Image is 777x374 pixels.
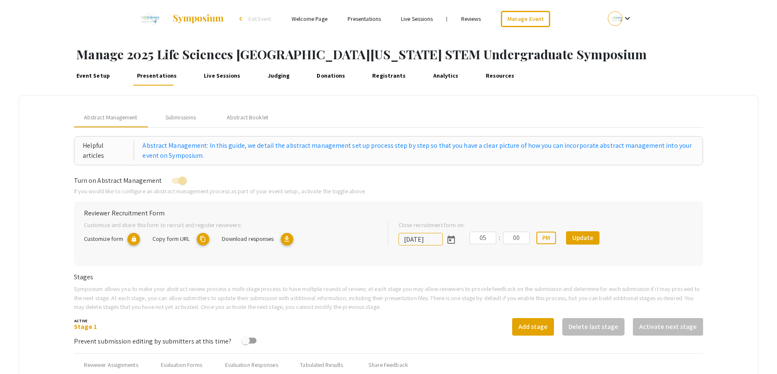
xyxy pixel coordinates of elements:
[470,232,496,244] input: Hours
[84,361,138,369] div: Reviewer Assignments
[239,16,244,21] div: arrow_back_ios
[227,113,268,122] div: Abstract Booklet
[484,66,516,86] a: Resources
[371,66,408,86] a: Registrants
[300,361,343,369] div: Tabulated Results
[74,322,97,331] a: Stage 1
[136,8,224,29] a: 2025 Life Sciences South Florida STEM Undergraduate Symposium
[633,318,703,336] button: Activate next stage
[84,113,137,122] span: Abstract Management
[135,66,179,86] a: Presentations
[197,233,209,245] mat-icon: copy URL
[161,361,203,369] div: Evaluation Forms
[74,284,703,311] p: Symposium allows you to make your abstract review process a multi-stage process to have multiple ...
[165,113,196,122] div: Submissions
[503,232,530,244] input: Minutes
[76,47,777,62] h1: Manage 2025 Life Sciences [GEOGRAPHIC_DATA][US_STATE] STEM Undergraduate Symposium
[315,66,347,86] a: Donations
[74,176,162,185] span: Turn on Abstract Management
[281,233,293,245] mat-icon: Export responses
[84,220,375,230] p: Customize and share this form to recruit and register reviewers:
[443,15,451,23] li: |
[83,141,135,161] div: Helpful articles
[292,15,328,23] a: Welcome Page
[461,15,481,23] a: Reviews
[501,11,550,27] a: Manage Event
[622,13,632,23] mat-icon: Expand account dropdown
[136,8,164,29] img: 2025 Life Sciences South Florida STEM Undergraduate Symposium
[74,66,112,86] a: Event Setup
[401,15,433,23] a: Live Sessions
[74,337,231,346] span: Prevent submission editing by submitters at this time?
[225,361,278,369] div: Evaluation Responses
[152,235,190,243] span: Copy form URL
[566,231,599,245] button: Update
[536,232,556,244] button: PM
[172,14,224,24] img: Symposium by ForagerOne
[6,336,36,368] iframe: Chat
[562,318,625,336] button: Delete last stage
[84,235,123,243] span: Customize form
[84,209,693,217] h6: Reviewer Recruitment Form
[202,66,243,86] a: Live Sessions
[431,66,460,86] a: Analytics
[599,9,641,28] button: Expand account dropdown
[127,233,140,245] mat-icon: lock
[443,231,460,248] button: Open calendar
[74,273,703,281] h6: Stages
[348,15,381,23] a: Presentations
[142,141,694,161] a: Abstract Management: In this guide, we detail the abstract management set up process step by step...
[266,66,292,86] a: Judging
[74,187,703,196] p: If you would like to configure an abstract management process as part of your event setup, activa...
[222,235,274,243] span: Download responses
[399,220,465,230] label: Close recruitment form on:
[249,15,272,23] span: Exit Event
[368,361,408,369] div: Share Feedback
[512,318,554,336] button: Add stage
[496,233,503,243] div: :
